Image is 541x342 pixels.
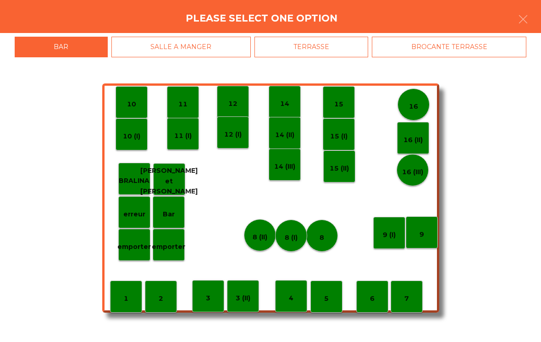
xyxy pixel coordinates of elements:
[119,176,149,186] p: BRALINA
[123,131,140,142] p: 10 (I)
[383,230,396,240] p: 9 (I)
[324,293,329,304] p: 5
[409,101,418,112] p: 16
[254,37,369,57] div: TERRASSE
[280,99,289,109] p: 14
[330,163,349,174] p: 15 (II)
[123,209,145,220] p: erreur
[275,130,294,140] p: 14 (II)
[228,99,237,109] p: 12
[124,293,128,304] p: 1
[174,131,192,141] p: 11 (I)
[127,99,136,110] p: 10
[236,293,250,303] p: 3 (II)
[117,242,151,252] p: emporter
[289,293,293,303] p: 4
[330,131,348,142] p: 15 (I)
[285,232,298,243] p: 8 (I)
[334,99,343,110] p: 15
[186,11,337,25] h4: Please select one option
[206,293,210,303] p: 3
[152,242,185,252] p: emporter
[163,209,175,220] p: Bar
[224,129,242,140] p: 12 (I)
[402,167,423,177] p: 16 (III)
[253,232,267,243] p: 8 (II)
[404,293,409,304] p: 7
[159,293,163,304] p: 2
[111,37,251,57] div: SALLE A MANGER
[420,229,424,240] p: 9
[372,37,526,57] div: BROCANTE TERRASSE
[370,293,375,304] p: 6
[178,99,188,110] p: 11
[403,135,423,145] p: 16 (II)
[320,232,324,243] p: 8
[274,161,295,172] p: 14 (III)
[140,165,198,197] p: [PERSON_NAME] et [PERSON_NAME]
[15,37,108,57] div: BAR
